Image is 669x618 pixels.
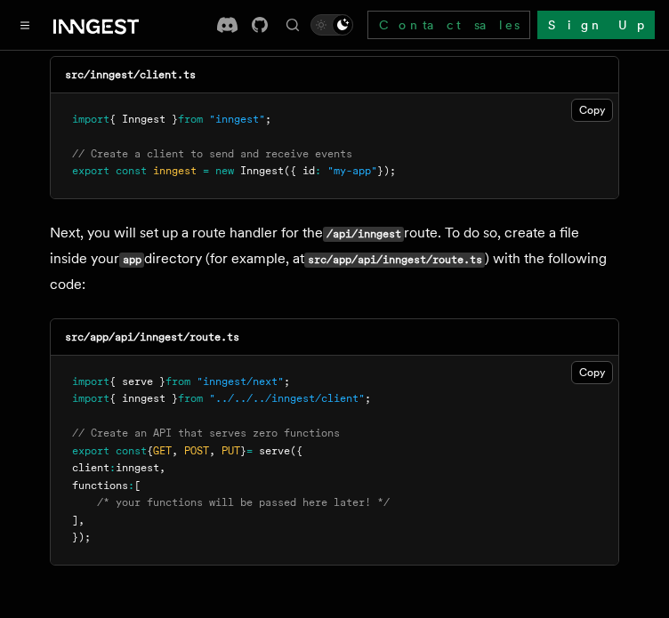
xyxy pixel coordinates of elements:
[109,461,116,474] span: :
[259,445,290,457] span: serve
[72,445,109,457] span: export
[377,165,396,177] span: });
[284,375,290,388] span: ;
[50,221,619,297] p: Next, you will set up a route handler for the route. To do so, create a file inside your director...
[537,11,655,39] a: Sign Up
[203,165,209,177] span: =
[119,253,144,268] code: app
[72,531,91,543] span: });
[367,11,530,39] a: Contact sales
[72,461,109,474] span: client
[327,165,377,177] span: "my-app"
[14,14,36,36] button: Toggle navigation
[197,375,284,388] span: "inngest/next"
[109,375,165,388] span: { serve }
[571,361,613,384] button: Copy
[128,479,134,492] span: :
[178,113,203,125] span: from
[134,479,141,492] span: [
[571,99,613,122] button: Copy
[153,165,197,177] span: inngest
[246,445,253,457] span: =
[159,461,165,474] span: ,
[265,113,271,125] span: ;
[304,253,485,268] code: src/app/api/inngest/route.ts
[153,445,172,457] span: GET
[184,445,209,457] span: POST
[72,375,109,388] span: import
[147,445,153,457] span: {
[116,445,147,457] span: const
[97,496,390,509] span: /* your functions will be passed here later! */
[282,14,303,36] button: Find something...
[365,392,371,405] span: ;
[109,392,178,405] span: { inngest }
[209,113,265,125] span: "inngest"
[72,514,78,526] span: ]
[78,514,85,526] span: ,
[215,165,234,177] span: new
[172,445,178,457] span: ,
[284,165,315,177] span: ({ id
[72,427,340,439] span: // Create an API that serves zero functions
[72,148,352,160] span: // Create a client to send and receive events
[290,445,302,457] span: ({
[222,445,240,457] span: PUT
[310,14,353,36] button: Toggle dark mode
[72,113,109,125] span: import
[65,331,239,343] code: src/app/api/inngest/route.ts
[315,165,321,177] span: :
[72,165,109,177] span: export
[72,392,109,405] span: import
[109,113,178,125] span: { Inngest }
[116,165,147,177] span: const
[209,445,215,457] span: ,
[240,165,284,177] span: Inngest
[323,227,404,242] code: /api/inngest
[178,392,203,405] span: from
[165,375,190,388] span: from
[116,461,159,474] span: inngest
[72,479,128,492] span: functions
[240,445,246,457] span: }
[209,392,365,405] span: "../../../inngest/client"
[65,68,196,81] code: src/inngest/client.ts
